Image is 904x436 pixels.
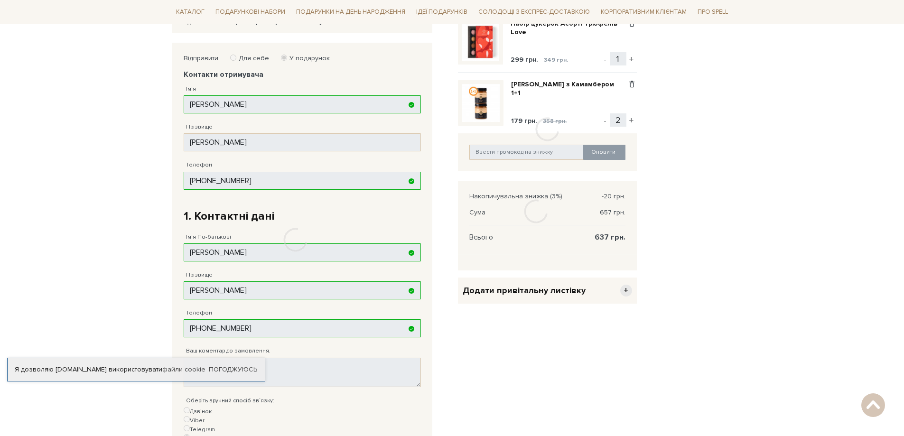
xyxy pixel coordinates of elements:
span: Ідеї подарунків [412,5,471,19]
span: Додати привітальну листівку [463,285,586,296]
span: Подарунки на День народження [292,5,409,19]
div: Я дозволяю [DOMAIN_NAME] використовувати [8,365,265,374]
a: файли cookie [162,365,205,373]
span: Каталог [172,5,208,19]
span: + [620,285,632,297]
span: Подарункові набори [212,5,289,19]
span: Про Spell [694,5,732,19]
a: Корпоративним клієнтам [597,4,690,20]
